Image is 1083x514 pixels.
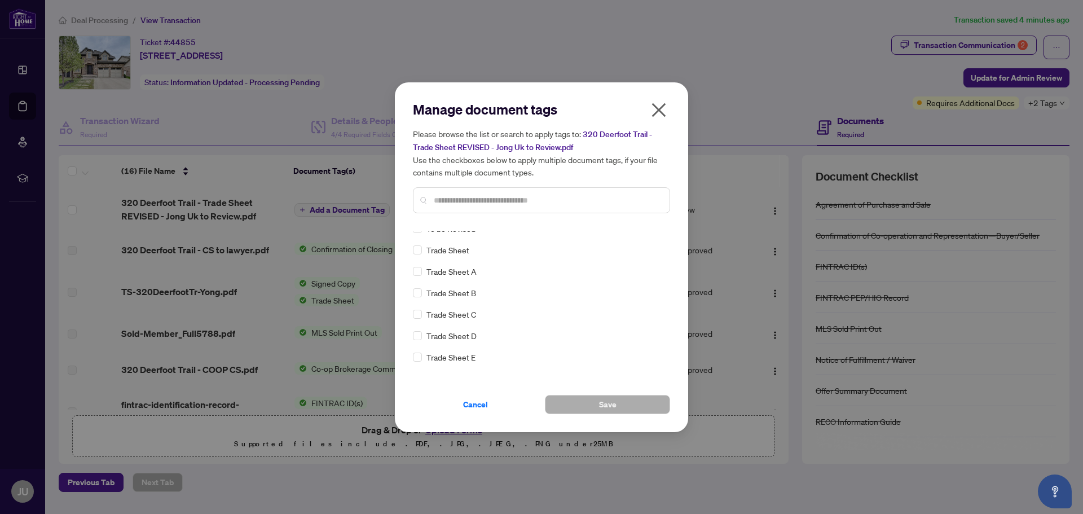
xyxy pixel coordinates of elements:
button: Save [545,395,670,414]
span: Trade Sheet A [426,265,477,278]
span: Trade Sheet [426,244,469,256]
h2: Manage document tags [413,100,670,118]
span: Trade Sheet E [426,351,476,363]
span: 320 Deerfoot Trail - Trade Sheet REVISED - Jong Uk to Review.pdf [413,129,652,152]
span: close [650,101,668,119]
span: Trade Sheet C [426,308,476,320]
span: Trade Sheet D [426,330,477,342]
button: Open asap [1038,475,1072,508]
h5: Please browse the list or search to apply tags to: Use the checkboxes below to apply multiple doc... [413,128,670,178]
span: Cancel [463,396,488,414]
button: Cancel [413,395,538,414]
span: Trade Sheet B [426,287,476,299]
